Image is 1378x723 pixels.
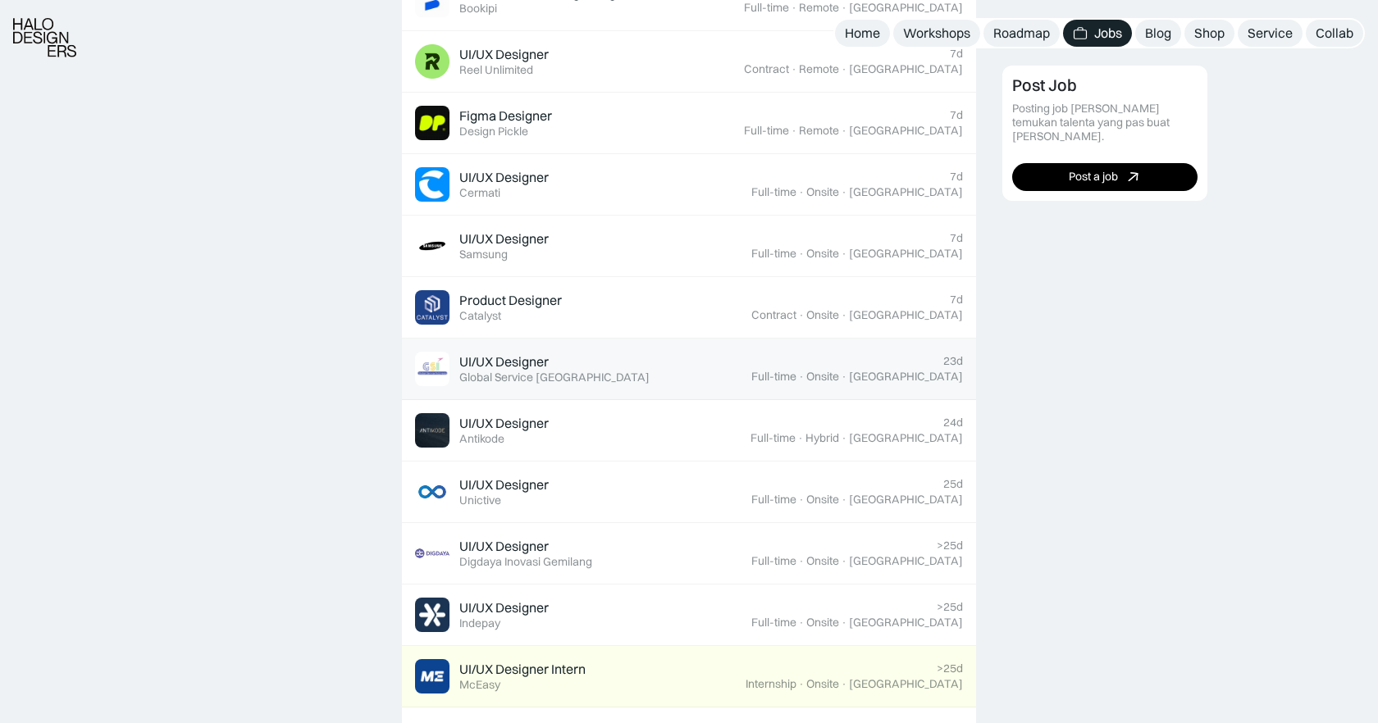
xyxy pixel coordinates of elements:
div: Full-time [744,1,789,15]
div: · [798,554,805,568]
img: Job Image [415,536,449,571]
div: · [841,431,847,445]
div: Full-time [751,247,796,261]
div: Collab [1316,25,1353,42]
div: UI/UX Designer [459,169,549,186]
div: Figma Designer [459,107,552,125]
img: Job Image [415,44,449,79]
img: Job Image [415,598,449,632]
div: 7d [950,47,963,61]
div: Cermati [459,186,500,200]
div: Shop [1194,25,1225,42]
a: Job ImageUI/UX DesignerIndepay>25dFull-time·Onsite·[GEOGRAPHIC_DATA] [402,584,976,646]
div: UI/UX Designer [459,599,549,616]
div: · [791,1,797,15]
a: Service [1238,20,1303,47]
div: · [841,493,847,507]
div: Jobs [1094,25,1122,42]
a: Collab [1306,20,1363,47]
div: · [798,677,805,691]
div: UI/UX Designer Intern [459,661,586,678]
div: · [798,308,805,322]
div: · [841,1,847,15]
div: Remote [799,1,839,15]
img: Job Image [415,352,449,386]
div: Onsite [806,554,839,568]
div: 7d [950,231,963,245]
div: Remote [799,124,839,138]
div: UI/UX Designer [459,230,549,248]
div: · [841,185,847,199]
div: Reel Unlimited [459,63,533,77]
a: Job ImageUI/UX DesignerReel Unlimited7dContract·Remote·[GEOGRAPHIC_DATA] [402,31,976,93]
div: Global Service [GEOGRAPHIC_DATA] [459,371,650,384]
div: Full-time [751,616,796,630]
div: [GEOGRAPHIC_DATA] [849,493,963,507]
img: Job Image [415,167,449,202]
div: Contract [751,308,796,322]
div: [GEOGRAPHIC_DATA] [849,185,963,199]
div: Samsung [459,248,508,261]
div: · [797,431,804,445]
div: [GEOGRAPHIC_DATA] [849,62,963,76]
div: · [841,247,847,261]
a: Job ImageUI/UX DesignerSamsung7dFull-time·Onsite·[GEOGRAPHIC_DATA] [402,216,976,277]
a: Workshops [893,20,980,47]
a: Job ImageUI/UX DesignerGlobal Service [GEOGRAPHIC_DATA]23dFull-time·Onsite·[GEOGRAPHIC_DATA] [402,339,976,400]
div: [GEOGRAPHIC_DATA] [849,677,963,691]
div: 7d [950,108,963,122]
div: Antikode [459,432,504,446]
div: Full-time [751,431,796,445]
a: Job ImageUI/UX DesignerUnictive25dFull-time·Onsite·[GEOGRAPHIC_DATA] [402,462,976,523]
img: Job Image [415,229,449,263]
div: [GEOGRAPHIC_DATA] [849,431,963,445]
div: Onsite [806,247,839,261]
a: Job ImageUI/UX DesignerDigdaya Inovasi Gemilang>25dFull-time·Onsite·[GEOGRAPHIC_DATA] [402,523,976,584]
a: Job ImageUI/UX DesignerCermati7dFull-time·Onsite·[GEOGRAPHIC_DATA] [402,154,976,216]
div: · [798,616,805,630]
img: Job Image [415,659,449,693]
a: Job ImageProduct DesignerCatalyst7dContract·Onsite·[GEOGRAPHIC_DATA] [402,277,976,339]
div: UI/UX Designer [459,46,549,63]
div: · [841,677,847,691]
img: Job Image [415,413,449,448]
div: Unictive [459,493,501,507]
a: Roadmap [983,20,1060,47]
div: · [791,124,797,138]
div: · [841,124,847,138]
div: [GEOGRAPHIC_DATA] [849,308,963,322]
div: UI/UX Designer [459,415,549,432]
div: · [798,493,805,507]
div: >25d [937,539,963,552]
div: · [798,370,805,384]
div: [GEOGRAPHIC_DATA] [849,616,963,630]
div: [GEOGRAPHIC_DATA] [849,124,963,138]
a: Post a job [1012,162,1198,190]
div: Internship [746,677,796,691]
div: Hybrid [805,431,839,445]
div: 24d [943,416,963,430]
div: McEasy [459,678,500,692]
div: 7d [950,170,963,184]
div: Design Pickle [459,125,528,139]
div: · [841,62,847,76]
div: · [791,62,797,76]
div: UI/UX Designer [459,538,549,555]
div: Post Job [1012,75,1077,95]
div: Bookipi [459,2,497,16]
div: >25d [937,662,963,675]
div: Remote [799,62,839,76]
div: 7d [950,293,963,307]
div: Contract [744,62,789,76]
div: · [841,616,847,630]
img: Job Image [415,290,449,325]
div: Onsite [806,616,839,630]
div: Home [845,25,880,42]
a: Blog [1135,20,1181,47]
div: [GEOGRAPHIC_DATA] [849,554,963,568]
a: Job ImageFigma DesignerDesign Pickle7dFull-time·Remote·[GEOGRAPHIC_DATA] [402,93,976,154]
img: Job Image [415,475,449,509]
img: Job Image [415,106,449,140]
div: Full-time [751,493,796,507]
div: · [841,370,847,384]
